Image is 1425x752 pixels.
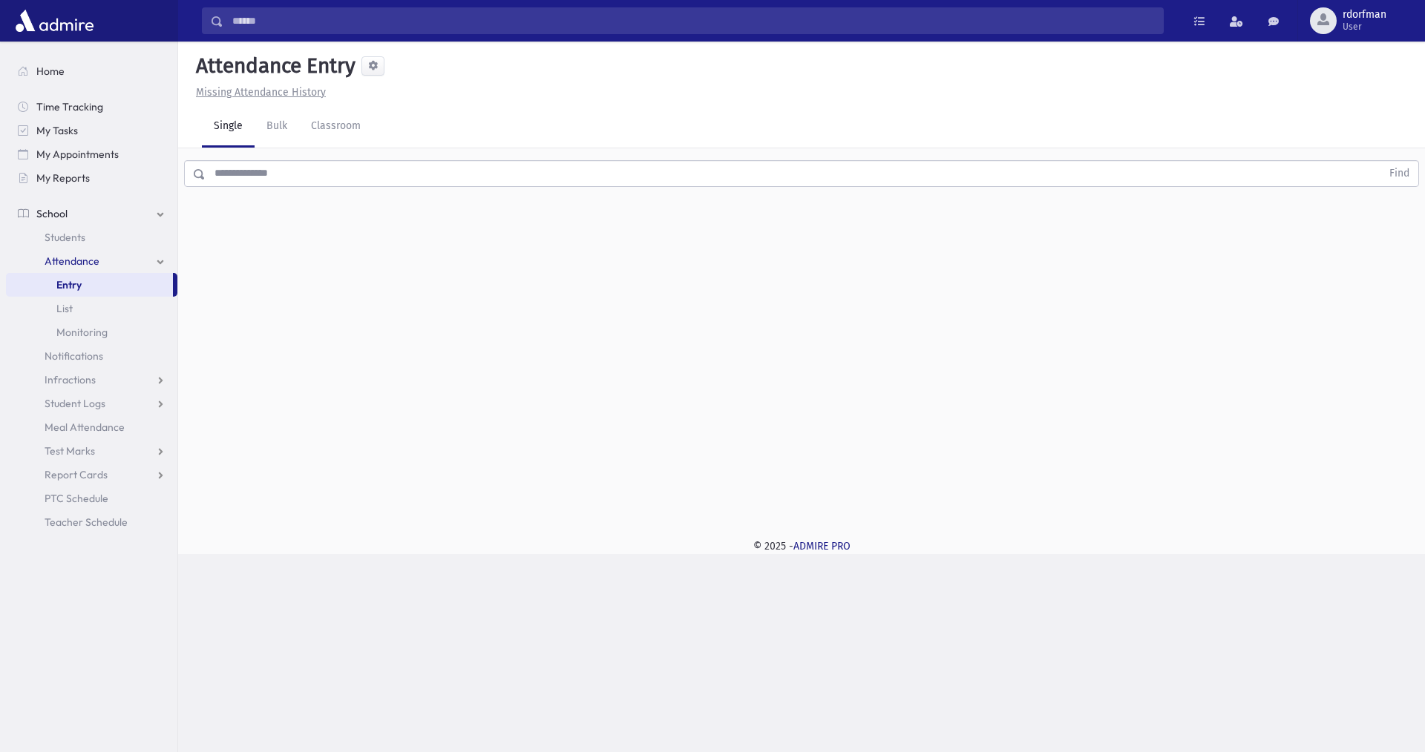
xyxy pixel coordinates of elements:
[56,326,108,339] span: Monitoring
[36,148,119,161] span: My Appointments
[45,254,99,268] span: Attendance
[299,106,373,148] a: Classroom
[1343,9,1386,21] span: rdorfman
[36,65,65,78] span: Home
[6,166,177,190] a: My Reports
[6,225,177,249] a: Students
[45,515,128,529] span: Teacher Schedule
[12,6,97,36] img: AdmirePro
[56,302,73,315] span: List
[6,344,177,368] a: Notifications
[45,492,108,505] span: PTC Schedule
[793,540,851,553] a: ADMIRE PRO
[1380,161,1418,186] button: Find
[45,373,96,386] span: Infractions
[6,368,177,392] a: Infractions
[36,100,103,113] span: Time Tracking
[36,124,78,137] span: My Tasks
[190,53,356,79] h5: Attendance Entry
[6,463,177,487] a: Report Cards
[36,171,90,185] span: My Reports
[6,439,177,463] a: Test Marks
[45,397,105,410] span: Student Logs
[45,349,103,363] span: Notifications
[56,278,82,291] span: Entry
[45,468,108,481] span: Report Cards
[6,249,177,273] a: Attendance
[6,320,177,344] a: Monitoring
[6,142,177,166] a: My Appointments
[6,119,177,142] a: My Tasks
[45,420,125,434] span: Meal Attendance
[6,297,177,320] a: List
[6,273,173,297] a: Entry
[6,59,177,83] a: Home
[255,106,299,148] a: Bulk
[45,231,85,244] span: Students
[6,415,177,439] a: Meal Attendance
[202,538,1401,554] div: © 2025 -
[196,86,326,99] u: Missing Attendance History
[6,95,177,119] a: Time Tracking
[223,7,1163,34] input: Search
[190,86,326,99] a: Missing Attendance History
[6,202,177,225] a: School
[45,444,95,458] span: Test Marks
[6,487,177,510] a: PTC Schedule
[1343,21,1386,33] span: User
[6,392,177,415] a: Student Logs
[202,106,255,148] a: Single
[36,207,68,220] span: School
[6,510,177,534] a: Teacher Schedule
